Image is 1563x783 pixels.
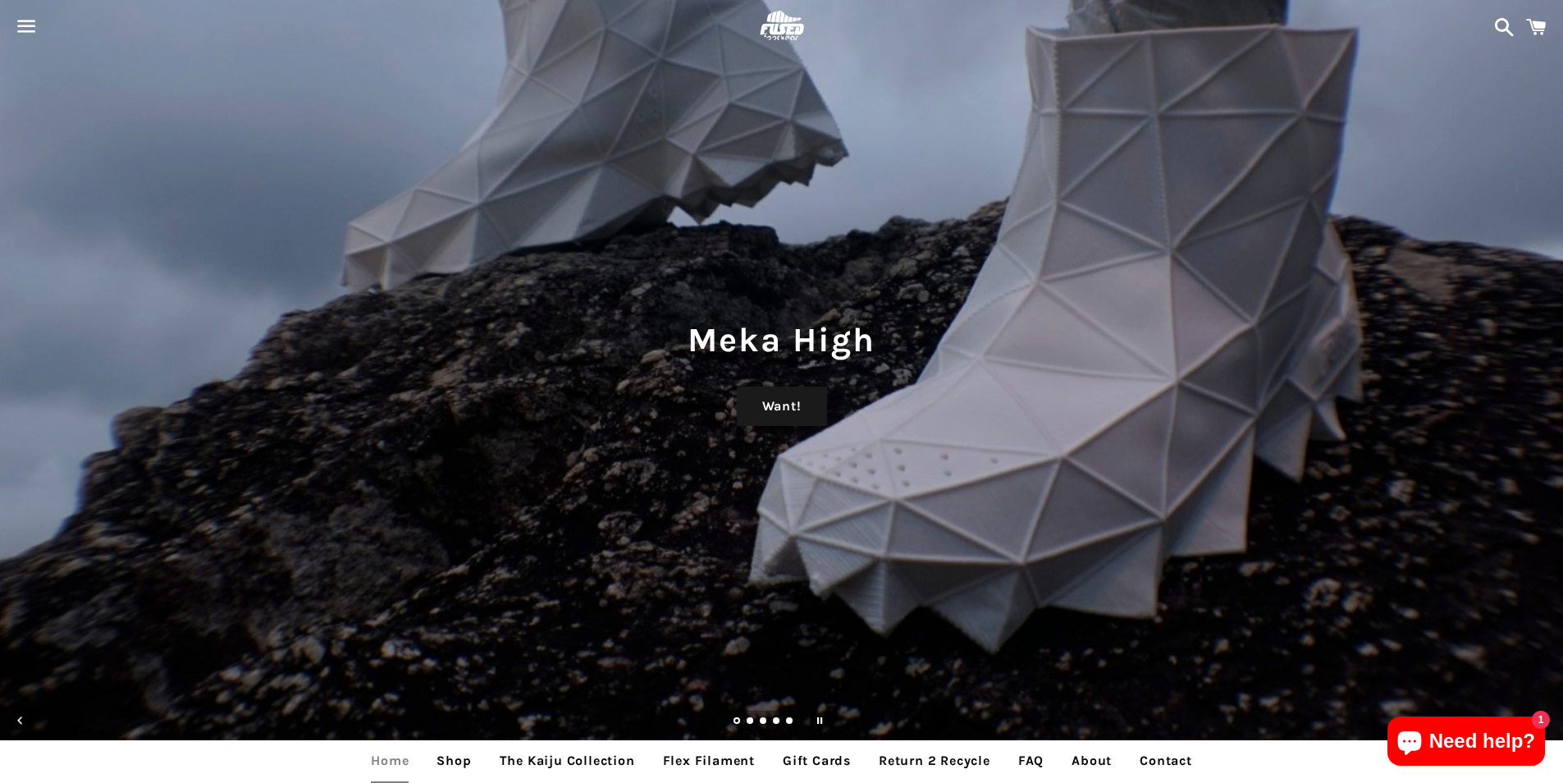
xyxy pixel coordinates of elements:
[359,740,421,781] a: Home
[760,718,768,726] a: Load slide 3
[734,718,742,726] a: Slide 1, current
[1127,740,1204,781] a: Contact
[2,703,39,739] button: Previous slide
[786,718,794,726] a: Load slide 5
[1059,740,1124,781] a: About
[1006,740,1056,781] a: FAQ
[651,740,767,781] a: Flex Filament
[866,740,1003,781] a: Return 2 Recycle
[802,703,838,739] button: Pause slideshow
[1524,703,1561,739] button: Next slide
[747,718,755,726] a: Load slide 2
[1382,717,1550,770] inbox-online-store-chat: Shopify online store chat
[424,740,483,781] a: Shop
[16,316,1547,364] h1: Meka High
[487,740,647,781] a: The Kaiju Collection
[737,387,827,426] a: Want!
[770,740,863,781] a: Gift Cards
[773,718,781,726] a: Load slide 4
